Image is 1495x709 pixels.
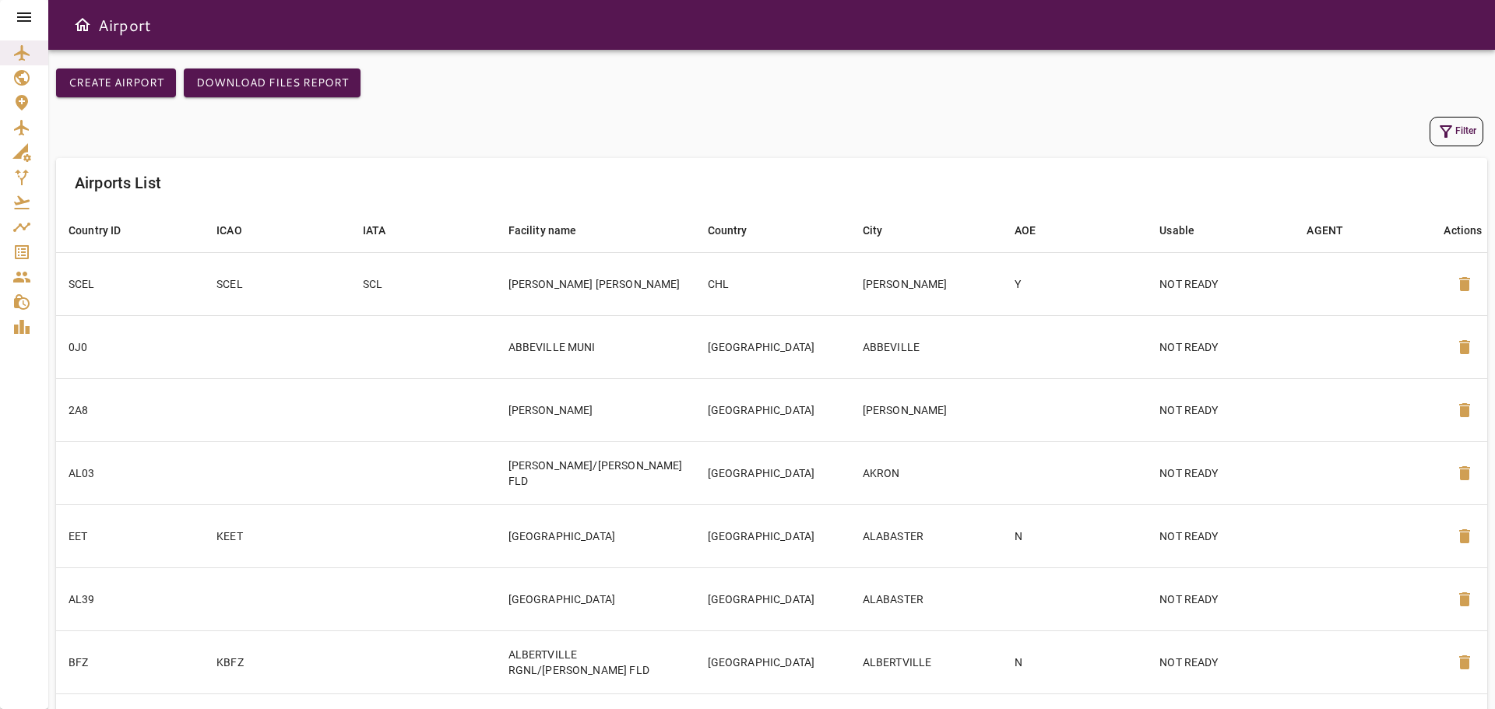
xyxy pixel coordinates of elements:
[1159,402,1282,418] p: NOT READY
[56,567,204,630] td: AL39
[695,630,850,693] td: [GEOGRAPHIC_DATA]
[1455,464,1474,483] span: delete
[56,68,176,97] button: Create airport
[695,378,850,441] td: [GEOGRAPHIC_DATA]
[56,441,204,504] td: AL03
[204,630,350,693] td: KBFZ
[1455,338,1474,356] span: delete
[1159,221,1194,240] div: Usable
[216,221,262,240] span: ICAO
[850,315,1002,378] td: ABBEVILLE
[1455,401,1474,419] span: delete
[496,567,695,630] td: [GEOGRAPHIC_DATA]
[496,630,695,693] td: ALBERTVILLE RGNL/[PERSON_NAME] FLD
[496,378,695,441] td: [PERSON_NAME]
[1307,221,1363,240] span: AGENT
[695,315,850,378] td: [GEOGRAPHIC_DATA]
[1159,221,1215,240] span: Usable
[695,252,850,315] td: CHL
[850,630,1002,693] td: ALBERTVILLE
[1455,590,1474,609] span: delete
[69,221,121,240] div: Country ID
[1002,630,1148,693] td: N
[56,252,204,315] td: SCEL
[1307,221,1343,240] div: AGENT
[496,504,695,567] td: [GEOGRAPHIC_DATA]
[850,378,1002,441] td: [PERSON_NAME]
[508,221,577,240] div: Facility name
[708,221,747,240] div: Country
[695,567,850,630] td: [GEOGRAPHIC_DATA]
[363,221,386,240] div: IATA
[1446,328,1483,366] button: Delete Airport
[708,221,768,240] span: Country
[216,221,242,240] div: ICAO
[1455,527,1474,546] span: delete
[1446,644,1483,681] button: Delete Airport
[204,252,350,315] td: SCEL
[67,9,98,40] button: Open drawer
[350,252,496,315] td: SCL
[1446,581,1483,618] button: Delete Airport
[1159,528,1282,544] p: NOT READY
[1002,504,1148,567] td: N
[1446,391,1483,429] button: Delete Airport
[496,315,695,378] td: ABBEVILLE MUNI
[695,504,850,567] td: [GEOGRAPHIC_DATA]
[850,567,1002,630] td: ALABASTER
[1455,653,1474,672] span: delete
[508,221,597,240] span: Facility name
[56,315,204,378] td: 0J0
[496,441,695,504] td: [PERSON_NAME]/[PERSON_NAME] FLD
[850,441,1002,504] td: AKRON
[850,252,1002,315] td: [PERSON_NAME]
[850,504,1002,567] td: ALABASTER
[1430,117,1483,146] button: Filter
[56,504,204,567] td: EET
[1159,465,1282,481] p: NOT READY
[1159,339,1282,355] p: NOT READY
[204,504,350,567] td: KEET
[1159,276,1282,292] p: NOT READY
[1455,275,1474,293] span: delete
[69,221,142,240] span: Country ID
[1446,455,1483,492] button: Delete Airport
[863,221,883,240] div: City
[1015,221,1056,240] span: AOE
[863,221,903,240] span: City
[56,630,204,693] td: BFZ
[1159,655,1282,670] p: NOT READY
[184,68,361,97] button: Download Files Report
[363,221,406,240] span: IATA
[1159,591,1282,607] p: NOT READY
[1446,265,1483,303] button: Delete Airport
[98,12,151,37] h6: Airport
[1446,518,1483,555] button: Delete Airport
[1015,221,1036,240] div: AOE
[496,252,695,315] td: [PERSON_NAME] [PERSON_NAME]
[75,170,161,195] h6: Airports List
[695,441,850,504] td: [GEOGRAPHIC_DATA]
[1002,252,1148,315] td: Y
[56,378,204,441] td: 2A8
